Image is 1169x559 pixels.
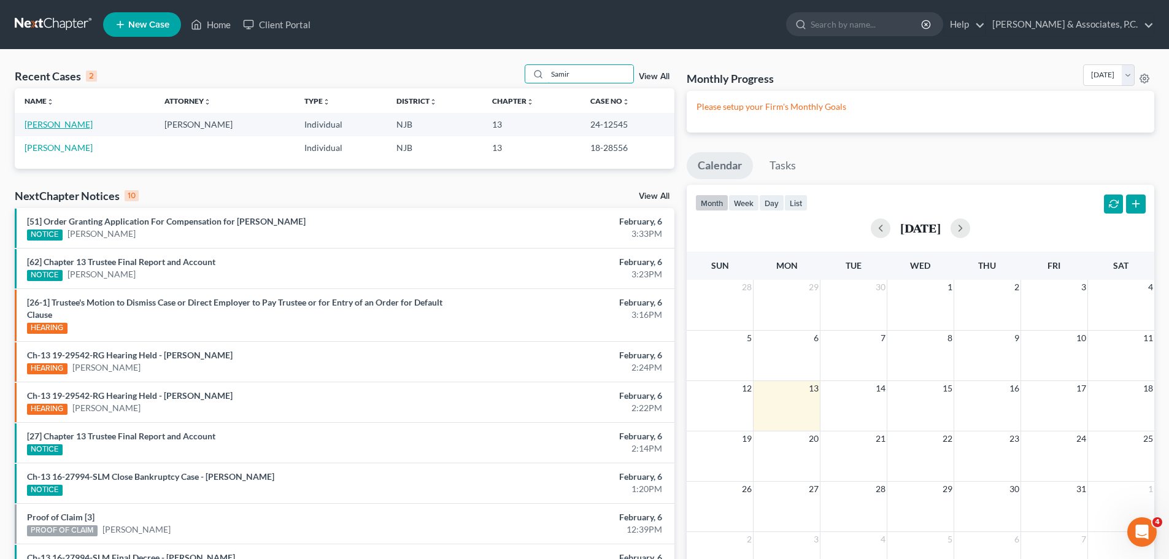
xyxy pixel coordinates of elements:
div: February, 6 [458,511,662,523]
a: View All [639,72,669,81]
button: list [784,195,808,211]
div: 3:23PM [458,268,662,280]
span: 7 [879,331,887,345]
a: Calendar [687,152,753,179]
span: 15 [941,381,954,396]
span: 11 [1142,331,1154,345]
a: [PERSON_NAME] [72,361,141,374]
span: 7 [1080,532,1087,547]
span: 10 [1075,331,1087,345]
td: Individual [295,136,387,159]
span: 4 [1152,517,1162,527]
a: Ch-13 19-29542-RG Hearing Held - [PERSON_NAME] [27,390,233,401]
div: HEARING [27,363,68,374]
div: 3:16PM [458,309,662,321]
a: [PERSON_NAME] [68,228,136,240]
span: 31 [1075,482,1087,496]
span: 6 [812,331,820,345]
a: [26-1] Trustee's Motion to Dismiss Case or Direct Employer to Pay Trustee or for Entry of an Orde... [27,297,442,320]
a: [27] Chapter 13 Trustee Final Report and Account [27,431,215,441]
i: unfold_more [527,98,534,106]
span: 2 [1013,280,1020,295]
span: 8 [946,331,954,345]
span: 28 [874,482,887,496]
span: 16 [1008,381,1020,396]
a: Ch-13 19-29542-RG Hearing Held - [PERSON_NAME] [27,350,233,360]
i: unfold_more [622,98,630,106]
span: 29 [808,280,820,295]
a: Districtunfold_more [396,96,437,106]
span: 12 [741,381,753,396]
a: Ch-13 16-27994-SLM Close Bankruptcy Case - [PERSON_NAME] [27,471,274,482]
a: Nameunfold_more [25,96,54,106]
div: February, 6 [458,256,662,268]
div: HEARING [27,404,68,415]
div: 10 [125,190,139,201]
a: [PERSON_NAME] [68,268,136,280]
iframe: Intercom live chat [1127,517,1157,547]
span: 6 [1013,532,1020,547]
a: Client Portal [237,13,317,36]
span: 3 [812,532,820,547]
div: NOTICE [27,229,63,241]
a: View All [639,192,669,201]
span: 5 [946,532,954,547]
div: NOTICE [27,485,63,496]
div: HEARING [27,323,68,334]
td: 18-28556 [581,136,674,159]
span: 29 [941,482,954,496]
span: 17 [1075,381,1087,396]
div: 3:33PM [458,228,662,240]
a: [PERSON_NAME] [102,523,171,536]
span: Fri [1047,260,1060,271]
span: 5 [746,331,753,345]
button: day [759,195,784,211]
span: 14 [874,381,887,396]
span: Tue [846,260,862,271]
td: [PERSON_NAME] [155,113,295,136]
td: Individual [295,113,387,136]
a: [PERSON_NAME] [25,119,93,129]
span: 18 [1142,381,1154,396]
button: week [728,195,759,211]
span: 30 [1008,482,1020,496]
div: Recent Cases [15,69,97,83]
div: 2:14PM [458,442,662,455]
div: 2:22PM [458,402,662,414]
span: Mon [776,260,798,271]
div: February, 6 [458,430,662,442]
span: New Case [128,20,169,29]
a: Typeunfold_more [304,96,330,106]
div: 12:39PM [458,523,662,536]
td: NJB [387,113,482,136]
i: unfold_more [204,98,211,106]
div: NextChapter Notices [15,188,139,203]
div: NOTICE [27,270,63,281]
span: 21 [874,431,887,446]
div: 2 [86,71,97,82]
span: 30 [874,280,887,295]
div: February, 6 [458,471,662,483]
td: 24-12545 [581,113,674,136]
span: Sat [1113,260,1128,271]
div: PROOF OF CLAIM [27,525,98,536]
a: [PERSON_NAME] [25,142,93,153]
span: Wed [910,260,930,271]
span: 1 [1147,482,1154,496]
span: 27 [808,482,820,496]
a: Case Nounfold_more [590,96,630,106]
div: February, 6 [458,390,662,402]
a: [62] Chapter 13 Trustee Final Report and Account [27,256,215,267]
span: 3 [1080,280,1087,295]
a: Proof of Claim [3] [27,512,95,522]
div: 2:24PM [458,361,662,374]
span: 1 [946,280,954,295]
span: 19 [741,431,753,446]
span: Thu [978,260,996,271]
span: 13 [808,381,820,396]
div: February, 6 [458,349,662,361]
h3: Monthly Progress [687,71,774,86]
a: Chapterunfold_more [492,96,534,106]
button: month [695,195,728,211]
span: 22 [941,431,954,446]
